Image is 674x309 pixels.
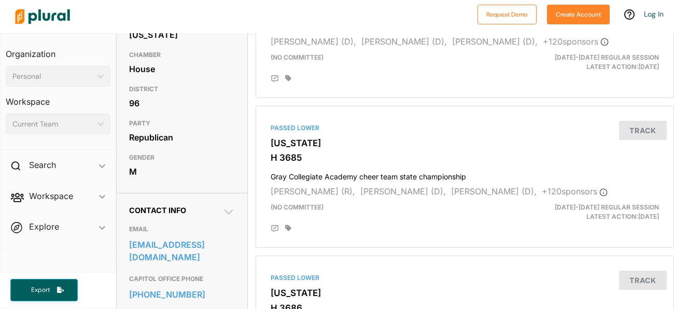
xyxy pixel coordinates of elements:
[6,39,110,62] h3: Organization
[644,9,664,19] a: Log In
[452,36,538,47] span: [PERSON_NAME] (D),
[129,287,235,302] a: [PHONE_NUMBER]
[129,49,235,61] h3: CHAMBER
[555,203,659,211] span: [DATE]-[DATE] Regular Session
[271,152,659,163] h3: H 3685
[285,75,291,82] div: Add tags
[12,71,93,82] div: Personal
[271,167,659,181] h4: Gray Collegiate Academy cheer team state championship
[6,87,110,109] h3: Workspace
[478,5,537,24] button: Request Demo
[129,273,235,285] h3: CAPITOL OFFICE PHONE
[619,271,667,290] button: Track
[555,53,659,61] span: [DATE]-[DATE] Regular Session
[543,36,609,47] span: + 120 sponsor s
[547,5,610,24] button: Create Account
[478,8,537,19] a: Request Demo
[129,61,235,77] div: House
[129,130,235,145] div: Republican
[129,83,235,95] h3: DISTRICT
[285,224,291,232] div: Add tags
[129,151,235,164] h3: GENDER
[271,36,356,47] span: [PERSON_NAME] (D),
[129,117,235,130] h3: PARTY
[532,53,667,72] div: Latest Action: [DATE]
[271,138,659,148] h3: [US_STATE]
[129,223,235,235] h3: EMAIL
[24,286,57,294] span: Export
[532,203,667,221] div: Latest Action: [DATE]
[619,121,667,140] button: Track
[129,206,186,215] span: Contact Info
[361,36,447,47] span: [PERSON_NAME] (D),
[547,8,610,19] a: Create Account
[271,224,279,233] div: Add Position Statement
[10,279,78,301] button: Export
[129,164,235,179] div: M
[271,123,659,133] div: Passed Lower
[360,186,446,196] span: [PERSON_NAME] (D),
[451,186,537,196] span: [PERSON_NAME] (D),
[542,186,608,196] span: + 120 sponsor s
[263,203,532,221] div: (no committee)
[271,273,659,283] div: Passed Lower
[271,288,659,298] h3: [US_STATE]
[263,53,532,72] div: (no committee)
[12,119,93,130] div: Current Team
[129,95,235,111] div: 96
[271,186,355,196] span: [PERSON_NAME] (R),
[129,27,235,43] div: [US_STATE]
[129,237,235,265] a: [EMAIL_ADDRESS][DOMAIN_NAME]
[29,159,56,171] h2: Search
[271,75,279,83] div: Add Position Statement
